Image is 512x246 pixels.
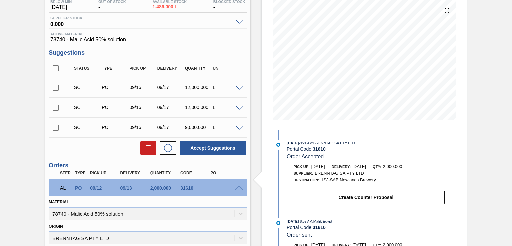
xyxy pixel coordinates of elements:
div: L [211,125,241,130]
div: Purchase order [100,125,130,130]
div: Portal Code: [287,225,445,230]
span: [DATE] [287,141,299,145]
div: Type [100,66,130,71]
div: Suggestion Created [72,85,103,90]
span: BRENNTAG SA PTY LTD [315,171,364,176]
div: 09/13/2025 [119,185,152,191]
label: Origin [49,224,63,229]
div: Suggestion Created [72,125,103,130]
div: Pick up [88,171,121,175]
span: : BRENNTAG SA PTY LTD [312,141,355,145]
div: Purchase order [100,85,130,90]
button: Create Counter Proposal [288,191,445,204]
span: [DATE] [287,219,299,223]
div: Delivery [156,66,186,71]
div: Code [179,171,212,175]
div: Pick up [128,66,158,71]
div: Portal Code: [287,146,445,152]
div: UN [211,66,241,71]
div: Step [58,171,73,175]
span: [DATE] [352,164,366,169]
span: Order Accepted [287,154,324,159]
div: Awaiting Load Composition [58,181,73,195]
span: Order sent [287,232,312,238]
div: Type [73,171,88,175]
span: : Malik Egypt [312,219,332,223]
span: Destination: [294,178,319,182]
span: - 8:52 AM [299,220,312,223]
span: 2,000.000 [383,164,402,169]
span: Qty: [373,165,381,169]
div: 31610 [179,185,212,191]
p: AL [60,185,72,191]
span: 78740 - Malic Acid 50% solution [50,37,245,43]
span: 1,486.000 L [152,4,187,9]
div: Status [72,66,103,71]
div: Purchase order [100,105,130,110]
strong: 31610 [313,146,326,152]
span: Pick up: [294,165,310,169]
button: Accept Suggestions [180,141,246,155]
span: Active Material [50,32,245,36]
img: atual [276,143,280,147]
span: [DATE] [50,4,72,10]
span: Delivery: [332,165,351,169]
img: atual [276,221,280,225]
div: Quantity [149,171,182,175]
span: [DATE] [311,164,325,169]
div: 09/16/2025 [128,85,158,90]
span: Supplier: [294,171,313,175]
div: L [211,85,241,90]
div: Purchase order [73,185,88,191]
div: 2,000.000 [149,185,182,191]
div: 9,000.000 [183,125,214,130]
span: 0.000 [50,20,232,27]
div: 09/17/2025 [156,105,186,110]
h3: Orders [49,162,247,169]
div: Accept Suggestions [176,141,247,155]
label: Material [49,200,69,204]
div: 12,000.000 [183,85,214,90]
div: New suggestion [156,141,176,155]
div: 09/16/2025 [128,105,158,110]
h3: Suggestions [49,49,247,56]
strong: 31610 [313,225,326,230]
span: - 9:21 AM [299,141,312,145]
div: Suggestion Created [72,105,103,110]
div: Delete Suggestions [137,141,156,155]
span: 1SJ-SAB Newlands Brewery [321,177,376,182]
div: 09/17/2025 [156,85,186,90]
div: 12,000.000 [183,105,214,110]
span: Supplier Stock [50,16,232,20]
div: 09/17/2025 [156,125,186,130]
div: Quantity [183,66,214,71]
div: 09/16/2025 [128,125,158,130]
div: 09/12/2025 [88,185,121,191]
div: L [211,105,241,110]
div: Delivery [119,171,152,175]
div: PO [209,171,242,175]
